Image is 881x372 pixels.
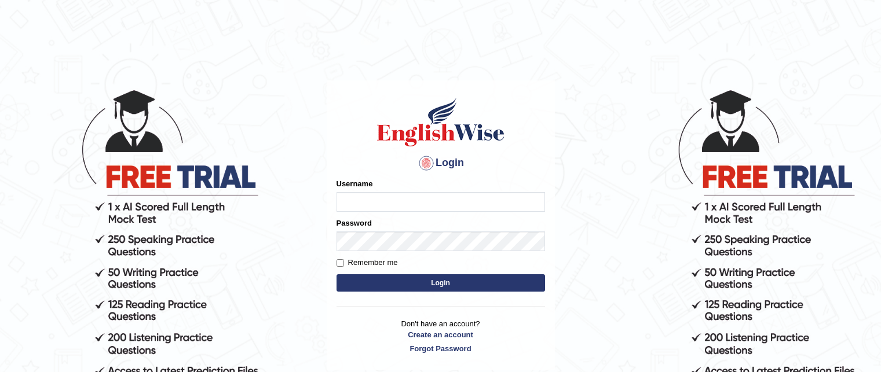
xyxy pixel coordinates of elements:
[337,343,545,354] a: Forgot Password
[337,218,372,229] label: Password
[375,96,507,148] img: Logo of English Wise sign in for intelligent practice with AI
[337,259,344,267] input: Remember me
[337,274,545,292] button: Login
[337,154,545,172] h4: Login
[337,329,545,340] a: Create an account
[337,178,373,189] label: Username
[337,257,398,268] label: Remember me
[337,318,545,354] p: Don't have an account?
